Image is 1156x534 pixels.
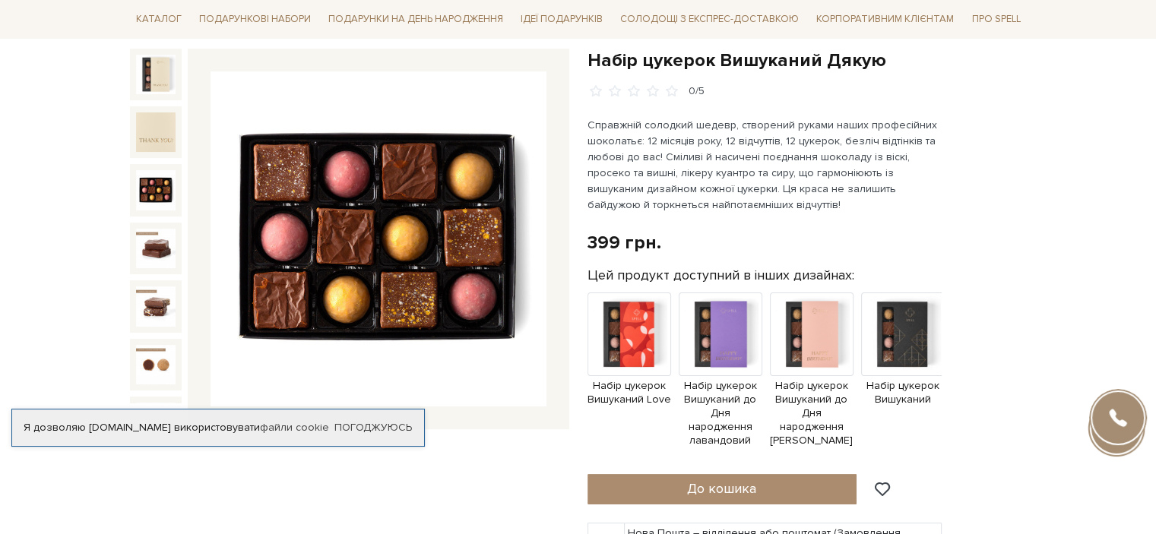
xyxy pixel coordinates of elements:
span: Каталог [130,8,188,31]
div: 399 грн. [588,231,661,254]
img: Набір цукерок Вишуканий Дякую [136,403,176,442]
a: Корпоративним клієнтам [810,6,960,32]
a: Набір цукерок Вишуканий до Дня народження лавандовий [679,327,762,448]
img: Набір цукерок Вишуканий Дякую [136,345,176,384]
img: Продукт [679,292,762,376]
img: Продукт [770,292,854,376]
a: Набір цукерок Вишуканий [861,327,945,406]
span: До кошика [687,480,756,497]
img: Набір цукерок Вишуканий Дякую [136,112,176,152]
a: файли cookie [260,421,329,434]
span: Набір цукерок Вишуканий [861,379,945,406]
a: Погоджуюсь [334,421,412,434]
img: Набір цукерок Вишуканий Дякую [136,55,176,94]
span: Набір цукерок Вишуканий до Дня народження [PERSON_NAME] [770,379,854,448]
div: 0/5 [689,84,705,99]
a: Солодощі з експрес-доставкою [614,6,805,32]
img: Продукт [588,292,671,376]
div: Я дозволяю [DOMAIN_NAME] використовувати [12,421,424,434]
img: Набір цукерок Вишуканий Дякую [136,229,176,268]
a: Набір цукерок Вишуканий до Дня народження [PERSON_NAME] [770,327,854,448]
span: Ідеї подарунків [515,8,609,31]
span: Набір цукерок Вишуканий до Дня народження лавандовий [679,379,762,448]
button: До кошика [588,474,857,504]
img: Продукт [861,292,945,376]
label: Цей продукт доступний в інших дизайнах: [588,267,854,284]
h1: Набір цукерок Вишуканий Дякую [588,49,1027,72]
a: Набір цукерок Вишуканий Love [588,327,671,406]
span: Подарункові набори [193,8,317,31]
span: Набір цукерок Вишуканий Love [588,379,671,406]
img: Набір цукерок Вишуканий Дякую [136,170,176,210]
p: Справжній солодкий шедевр, створений руками наших професійних шоколатьє: 12 місяців року, 12 відч... [588,117,944,213]
img: Набір цукерок Вишуканий Дякую [136,286,176,326]
span: Про Spell [965,8,1026,31]
img: Набір цукерок Вишуканий Дякую [211,71,546,407]
span: Подарунки на День народження [322,8,509,31]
